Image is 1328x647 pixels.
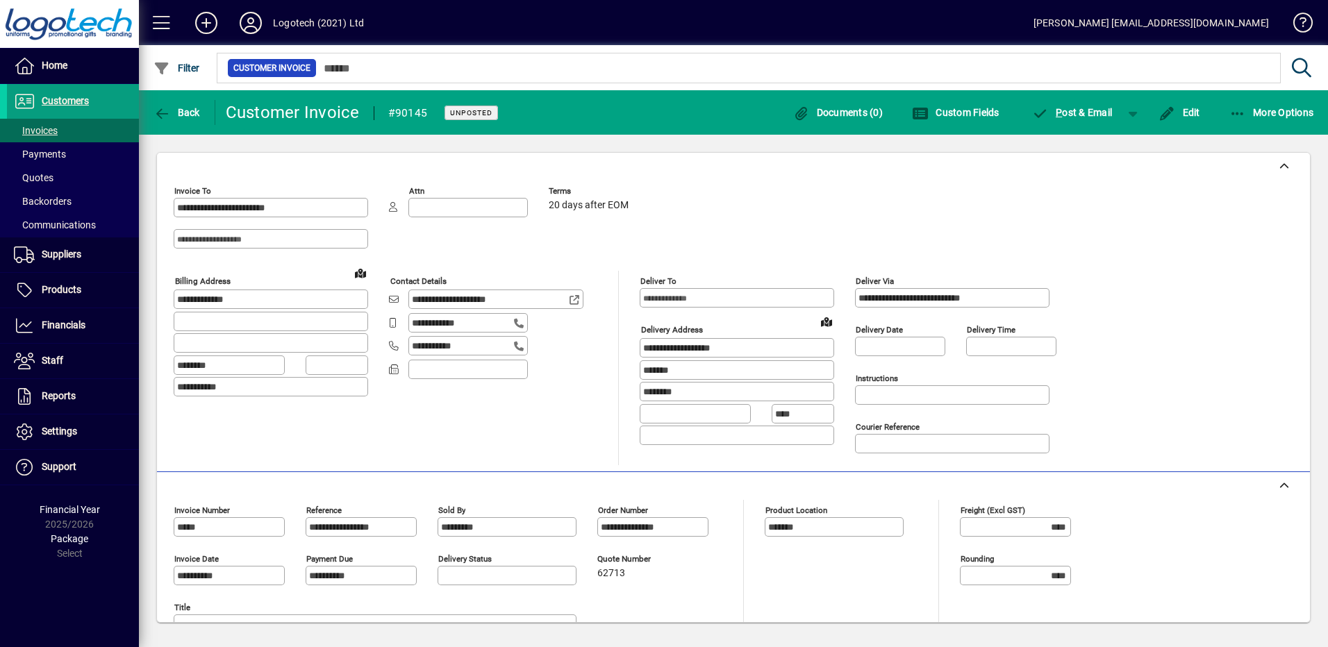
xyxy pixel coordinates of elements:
span: Back [153,107,200,118]
a: Reports [7,379,139,414]
div: #90145 [388,102,428,124]
mat-label: Reference [306,505,342,515]
mat-label: Deliver To [640,276,677,286]
mat-label: Attn [409,186,424,196]
span: Quotes [14,172,53,183]
span: Customers [42,95,89,106]
span: ost & Email [1032,107,1113,118]
span: Financial Year [40,504,100,515]
div: Logotech (2021) Ltd [273,12,364,34]
span: Quote number [597,555,681,564]
mat-label: Invoice To [174,186,211,196]
span: Backorders [14,196,72,207]
a: Home [7,49,139,83]
a: Quotes [7,166,139,190]
a: View on map [815,310,838,333]
a: Staff [7,344,139,378]
button: Filter [150,56,204,81]
mat-label: Deliver via [856,276,894,286]
a: Backorders [7,190,139,213]
button: Documents (0) [789,100,886,125]
mat-label: Delivery date [856,325,903,335]
span: P [1056,107,1062,118]
app-page-header-button: Back [139,100,215,125]
span: Settings [42,426,77,437]
mat-label: Rounding [961,554,994,564]
span: Suppliers [42,249,81,260]
a: Communications [7,213,139,237]
button: Add [184,10,229,35]
span: 62713 [597,568,625,579]
mat-label: Invoice date [174,554,219,564]
a: Support [7,450,139,485]
span: Products [42,284,81,295]
span: Financials [42,319,85,330]
span: Staff [42,355,63,366]
button: More Options [1226,100,1318,125]
a: Settings [7,414,139,449]
button: Profile [229,10,273,35]
mat-label: Invoice number [174,505,230,515]
span: Package [51,533,88,544]
span: Edit [1159,107,1200,118]
button: Post & Email [1025,100,1120,125]
mat-label: Delivery time [967,325,1015,335]
a: Invoices [7,119,139,142]
a: Financials [7,308,139,343]
a: Payments [7,142,139,166]
span: Invoices [14,125,58,136]
span: Payments [14,149,66,160]
a: Products [7,273,139,308]
span: Reports [42,390,76,401]
mat-label: Sold by [438,505,465,515]
div: Customer Invoice [226,101,360,124]
a: Suppliers [7,237,139,272]
mat-label: Payment due [306,554,353,564]
mat-label: Freight (excl GST) [961,505,1025,515]
span: Communications [14,219,96,230]
mat-label: Instructions [856,373,898,383]
span: Unposted [450,108,492,117]
span: Custom Fields [912,107,999,118]
span: Documents (0) [792,107,883,118]
a: View on map [349,262,372,284]
button: Back [150,100,204,125]
mat-label: Courier Reference [856,422,920,432]
span: 20 days after EOM [549,200,629,211]
span: Filter [153,62,200,74]
span: Support [42,461,76,472]
mat-label: Title [174,603,190,612]
a: Knowledge Base [1283,3,1311,48]
span: More Options [1229,107,1314,118]
mat-label: Product location [765,505,827,515]
mat-label: Delivery status [438,554,492,564]
span: Customer Invoice [233,61,310,75]
mat-label: Order number [598,505,648,515]
button: Edit [1155,100,1204,125]
div: [PERSON_NAME] [EMAIL_ADDRESS][DOMAIN_NAME] [1034,12,1269,34]
span: Home [42,60,67,71]
button: Custom Fields [908,100,1003,125]
span: Terms [549,187,632,196]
